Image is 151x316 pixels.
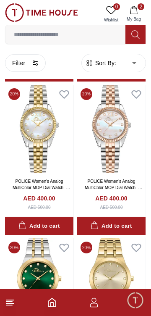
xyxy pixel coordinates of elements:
a: 0Wishlist [101,3,122,25]
span: 20 % [81,88,92,100]
span: 20 % [8,242,20,253]
h4: AED 400.00 [95,194,127,203]
button: Add to cart [5,217,73,235]
a: POLICE Women's Analog MultiColor MOP Dial Watch - PEWLG0075804 [13,179,70,196]
button: Sort By: [85,59,116,67]
div: Chat Widget [126,291,145,310]
div: AED 500.00 [100,204,123,211]
a: Home [47,298,57,308]
a: POLICE Women's Analog MultiColor MOP Dial Watch - PEWLG0075803 [85,179,142,196]
span: 20 % [81,242,92,253]
span: 2 [138,3,144,10]
span: Wishlist [101,17,122,23]
button: Add to cart [77,217,146,235]
h4: AED 400.00 [23,194,55,203]
img: POLICE Women's Analog MultiColor MOP Dial Watch - PEWLG0075804 [5,85,73,173]
span: 0 [113,3,120,10]
span: My Bag [123,16,144,22]
div: Add to cart [18,221,60,231]
img: POLICE Women's Analog MultiColor MOP Dial Watch - PEWLG0075803 [77,85,146,173]
img: ... [5,3,78,22]
button: 2My Bag [122,3,146,25]
span: 20 % [8,88,20,100]
span: Sort By: [94,59,116,67]
button: Filter [5,54,46,72]
div: Add to cart [91,221,132,231]
div: AED 500.00 [28,204,51,211]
